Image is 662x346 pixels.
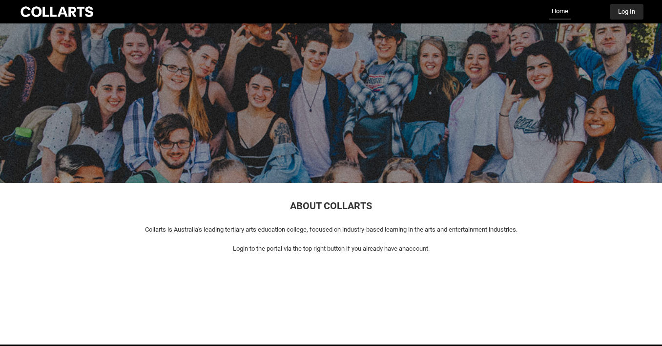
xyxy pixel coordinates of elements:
p: Collarts is Australia's leading tertiary arts education college, focused on industry-based learni... [24,225,638,235]
a: Home [549,4,571,20]
span: account. [406,245,430,252]
p: Login to the portal via the top right button if you already have an [24,244,638,254]
span: ABOUT COLLARTS [290,200,372,212]
button: Log In [610,4,643,20]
